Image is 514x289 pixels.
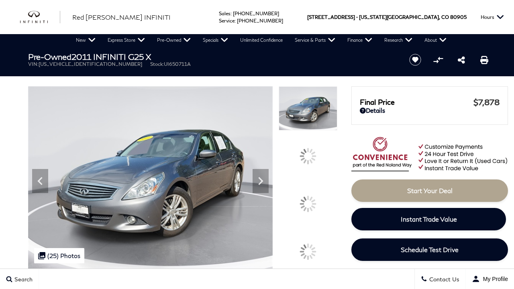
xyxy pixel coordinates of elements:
[20,11,60,24] a: infiniti
[307,14,467,20] a: [STREET_ADDRESS] • [US_STATE][GEOGRAPHIC_DATA], CO 80905
[70,34,102,46] a: New
[234,34,289,46] a: Unlimited Confidence
[12,276,33,283] span: Search
[360,107,500,114] a: Details
[197,34,234,46] a: Specials
[279,86,337,130] img: Used 2011 Graphite Shadow INFINITI X image 1
[102,34,151,46] a: Express Store
[70,34,453,46] nav: Main Navigation
[237,18,283,24] a: [PHONE_NUMBER]
[360,97,500,107] a: Final Price $7,878
[219,18,235,24] span: Service
[406,53,424,66] button: Save vehicle
[466,269,514,289] button: user-profile-menu
[378,34,418,46] a: Research
[39,61,142,67] span: [US_VEHICLE_IDENTIFICATION_NUMBER]
[480,276,508,282] span: My Profile
[418,34,453,46] a: About
[72,13,171,21] span: Red [PERSON_NAME] INFINITI
[230,10,232,16] span: :
[458,55,465,65] a: Share this Pre-Owned 2011 INFINITI G25 X
[235,18,236,24] span: :
[360,98,473,106] span: Final Price
[28,61,39,67] span: VIN:
[351,179,508,202] a: Start Your Deal
[28,86,273,269] img: Used 2011 Graphite Shadow INFINITI X image 1
[351,238,508,261] a: Schedule Test Drive
[233,10,279,16] a: [PHONE_NUMBER]
[219,10,230,16] span: Sales
[164,61,191,67] span: UI650711A
[407,187,453,194] span: Start Your Deal
[432,54,444,66] button: Compare vehicle
[34,248,84,263] div: (25) Photos
[401,215,457,223] span: Instant Trade Value
[28,52,71,61] strong: Pre-Owned
[341,34,378,46] a: Finance
[20,11,60,24] img: INFINITI
[150,61,164,67] span: Stock:
[473,97,500,107] span: $7,878
[480,55,488,65] a: Print this Pre-Owned 2011 INFINITI G25 X
[151,34,197,46] a: Pre-Owned
[289,34,341,46] a: Service & Parts
[351,208,506,230] a: Instant Trade Value
[72,12,171,22] a: Red [PERSON_NAME] INFINITI
[401,246,459,253] span: Schedule Test Drive
[427,276,459,283] span: Contact Us
[28,52,396,61] h1: 2011 INFINITI G25 X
